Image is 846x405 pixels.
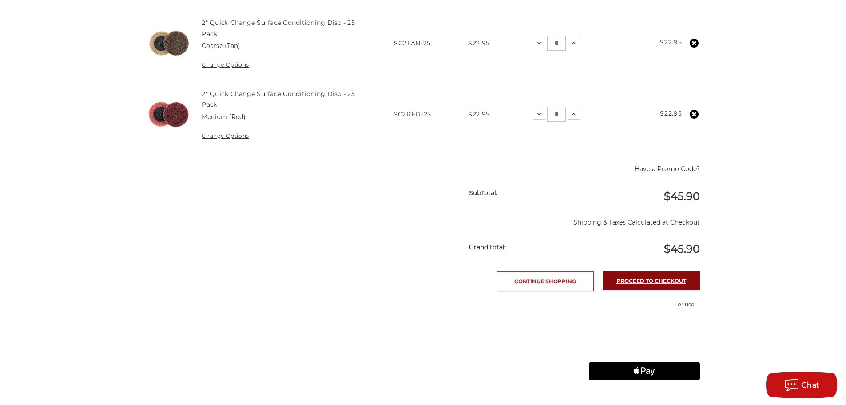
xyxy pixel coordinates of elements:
[469,211,699,227] p: Shipping & Taxes Calculated at Checkout
[468,39,490,47] span: $22.95
[147,92,191,136] img: 2" Quick Change Surface Conditioning Disc - 25 Pack
[497,271,594,291] a: Continue Shopping
[202,61,249,68] a: Change Options
[635,164,700,174] button: Have a Promo Code?
[589,318,700,336] iframe: PayPal-paypal
[469,243,506,251] strong: Grand total:
[202,112,246,122] dd: Medium (Red)
[202,132,249,139] a: Change Options
[547,36,566,51] input: 2" Quick Change Surface Conditioning Disc - 25 Pack Quantity:
[547,107,566,122] input: 2" Quick Change Surface Conditioning Disc - 25 Pack Quantity:
[202,19,355,37] a: 2" Quick Change Surface Conditioning Disc - 25 Pack
[589,301,700,309] p: -- or use --
[802,381,820,389] span: Chat
[589,340,700,358] iframe: PayPal-paylater
[603,271,700,290] a: Proceed to checkout
[202,41,240,51] dd: Coarse (Tan)
[664,190,700,203] span: $45.90
[202,90,355,108] a: 2" Quick Change Surface Conditioning Disc - 25 Pack
[664,242,700,255] span: $45.90
[393,110,431,118] span: SC2RED-25
[147,21,191,66] img: 2" Quick Change Surface Conditioning Disc - 25 Pack
[766,372,837,398] button: Chat
[660,109,682,117] strong: $22.95
[469,182,584,204] div: SubTotal:
[394,39,431,47] span: SC2TAN-25
[660,38,682,46] strong: $22.95
[468,110,490,118] span: $22.95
